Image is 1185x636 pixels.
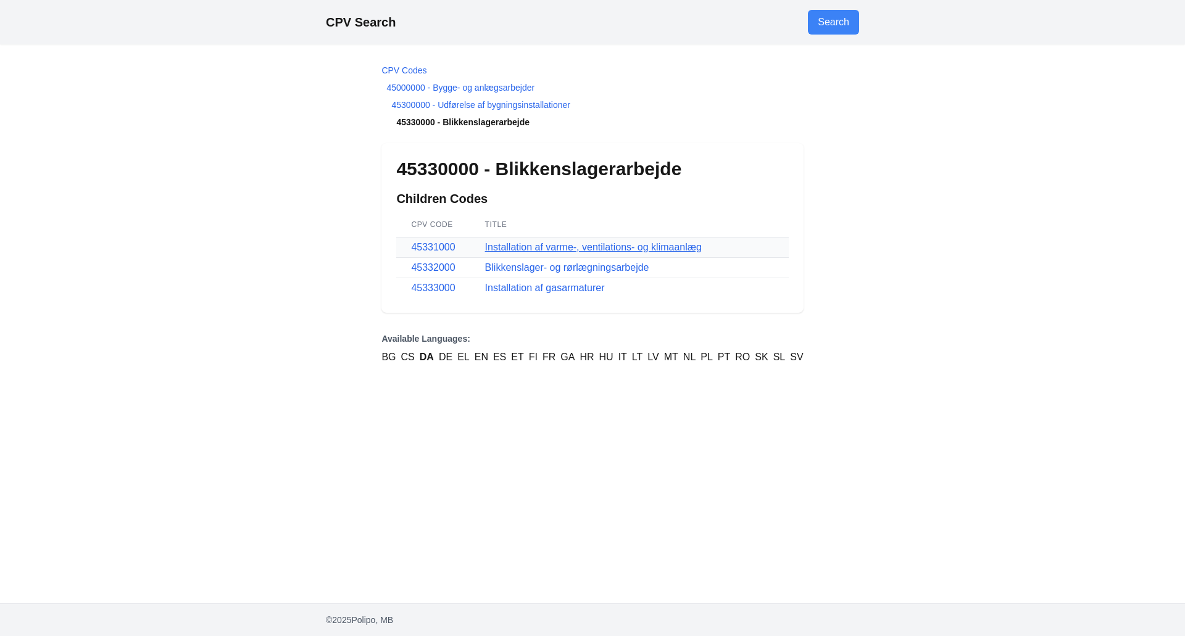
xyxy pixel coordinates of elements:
a: PL [701,350,713,365]
a: MT [664,350,678,365]
a: 45331000 [411,242,455,252]
h1: 45330000 - Blikkenslagerarbejde [396,158,788,180]
th: Title [470,212,789,237]
a: EN [475,350,488,365]
a: DE [439,350,452,365]
a: SL [773,350,786,365]
a: HU [599,350,613,365]
a: EL [457,350,470,365]
a: Installation af varme-, ventilations- og klimaanlæg [485,242,702,252]
a: LV [647,350,659,365]
a: ES [493,350,506,365]
p: © 2025 Polipo, MB [326,614,859,626]
a: 45000000 - Bygge- og anlægsarbejder [386,83,534,93]
h2: Children Codes [396,190,788,207]
a: Go to search [808,10,859,35]
a: ET [511,350,523,365]
a: NL [683,350,696,365]
a: BG [381,350,396,365]
li: 45330000 - Blikkenslagerarbejde [381,116,803,128]
a: LT [632,350,642,365]
a: SV [790,350,803,365]
a: FI [529,350,538,365]
a: Installation af gasarmaturer [485,283,605,293]
a: CPV Search [326,15,396,29]
a: GA [560,350,575,365]
a: CS [401,350,415,365]
a: 45300000 - Udførelse af bygningsinstallationer [391,100,570,110]
a: SK [755,350,768,365]
a: PT [718,350,730,365]
p: Available Languages: [381,332,803,345]
nav: Breadcrumb [381,64,803,128]
a: 45333000 [411,283,455,293]
nav: Language Versions [381,332,803,365]
th: CPV Code [396,212,470,237]
a: 45332000 [411,262,455,273]
a: FR [543,350,555,365]
a: CPV Codes [381,65,426,75]
a: DA [420,350,434,365]
a: Blikkenslager- og rørlægningsarbejde [485,262,649,273]
a: IT [618,350,627,365]
a: HR [580,350,594,365]
a: RO [735,350,750,365]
